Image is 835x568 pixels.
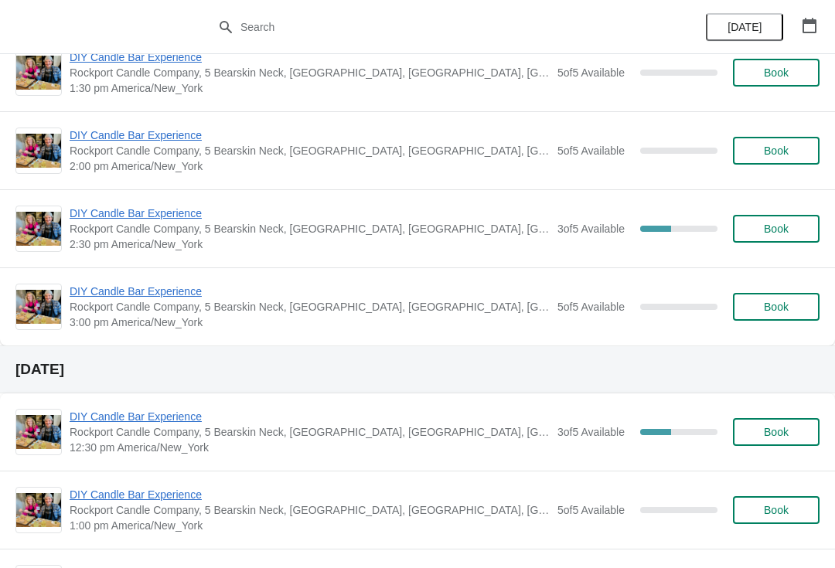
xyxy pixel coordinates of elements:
button: Book [733,418,820,446]
span: Rockport Candle Company, 5 Bearskin Neck, [GEOGRAPHIC_DATA], [GEOGRAPHIC_DATA], [GEOGRAPHIC_DATA] [70,143,550,158]
span: 5 of 5 Available [557,301,625,313]
span: DIY Candle Bar Experience [70,284,550,299]
span: 5 of 5 Available [557,145,625,157]
span: 2:30 pm America/New_York [70,236,550,252]
span: Rockport Candle Company, 5 Bearskin Neck, [GEOGRAPHIC_DATA], [GEOGRAPHIC_DATA], [GEOGRAPHIC_DATA] [70,221,550,236]
img: DIY Candle Bar Experience | Rockport Candle Company, 5 Bearskin Neck, Rockport, MA, USA | 12:30 p... [16,415,61,449]
span: Rockport Candle Company, 5 Bearskin Neck, [GEOGRAPHIC_DATA], [GEOGRAPHIC_DATA], [GEOGRAPHIC_DATA] [70,65,550,80]
img: DIY Candle Bar Experience | Rockport Candle Company, 5 Bearskin Neck, Rockport, MA, USA | 3:00 pm... [16,290,61,324]
span: 3 of 5 Available [557,223,625,235]
span: Book [764,66,789,79]
span: 5 of 5 Available [557,504,625,516]
img: DIY Candle Bar Experience | Rockport Candle Company, 5 Bearskin Neck, Rockport, MA, USA | 2:30 pm... [16,212,61,246]
button: Book [733,215,820,243]
img: DIY Candle Bar Experience | Rockport Candle Company, 5 Bearskin Neck, Rockport, MA, USA | 2:00 pm... [16,134,61,168]
h2: [DATE] [15,362,820,377]
input: Search [240,13,626,41]
span: DIY Candle Bar Experience [70,49,550,65]
span: DIY Candle Bar Experience [70,409,550,424]
span: Book [764,504,789,516]
span: Book [764,223,789,235]
span: DIY Candle Bar Experience [70,487,550,502]
button: Book [733,137,820,165]
span: Book [764,145,789,157]
span: Rockport Candle Company, 5 Bearskin Neck, [GEOGRAPHIC_DATA], [GEOGRAPHIC_DATA], [GEOGRAPHIC_DATA] [70,424,550,440]
button: Book [733,496,820,524]
span: Rockport Candle Company, 5 Bearskin Neck, [GEOGRAPHIC_DATA], [GEOGRAPHIC_DATA], [GEOGRAPHIC_DATA] [70,502,550,518]
span: DIY Candle Bar Experience [70,206,550,221]
span: 12:30 pm America/New_York [70,440,550,455]
button: [DATE] [706,13,783,41]
span: 5 of 5 Available [557,66,625,79]
img: DIY Candle Bar Experience | Rockport Candle Company, 5 Bearskin Neck, Rockport, MA, USA | 1:30 pm... [16,56,61,90]
img: DIY Candle Bar Experience | Rockport Candle Company, 5 Bearskin Neck, Rockport, MA, USA | 1:00 pm... [16,493,61,527]
span: Rockport Candle Company, 5 Bearskin Neck, [GEOGRAPHIC_DATA], [GEOGRAPHIC_DATA], [GEOGRAPHIC_DATA] [70,299,550,315]
span: 2:00 pm America/New_York [70,158,550,174]
span: DIY Candle Bar Experience [70,128,550,143]
button: Book [733,59,820,87]
span: 3 of 5 Available [557,426,625,438]
span: Book [764,301,789,313]
span: Book [764,426,789,438]
span: 3:00 pm America/New_York [70,315,550,330]
span: [DATE] [728,21,762,33]
span: 1:00 pm America/New_York [70,518,550,533]
span: 1:30 pm America/New_York [70,80,550,96]
button: Book [733,293,820,321]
